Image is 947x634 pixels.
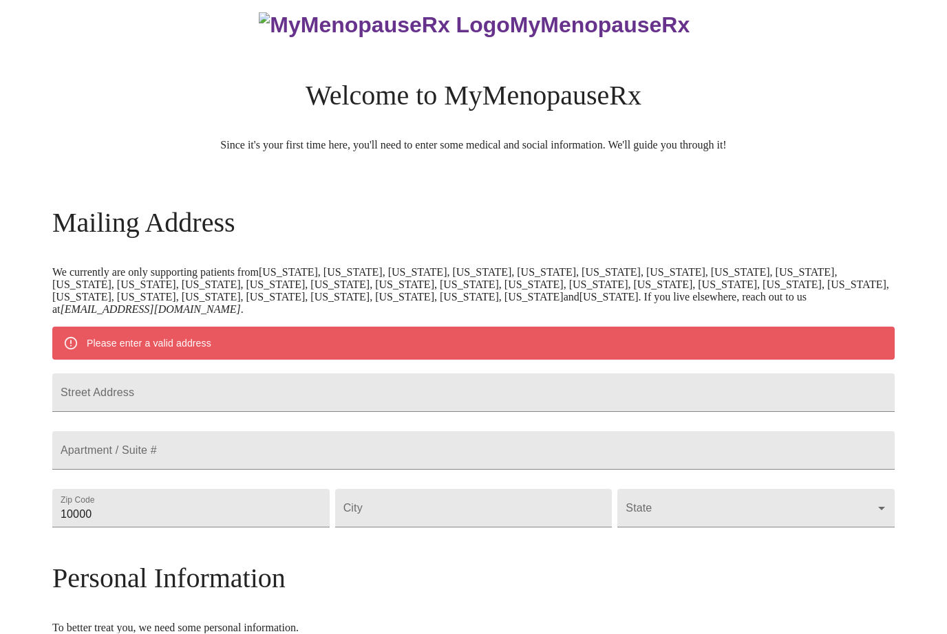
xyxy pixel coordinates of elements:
[617,490,895,528] div: ​
[259,13,509,39] img: MyMenopauseRx Logo
[61,304,241,316] em: [EMAIL_ADDRESS][DOMAIN_NAME]
[87,331,211,356] div: Please enter a valid address
[52,562,895,595] h3: Personal Information
[52,267,895,316] p: We currently are only supporting patients from [US_STATE], [US_STATE], [US_STATE], [US_STATE], [U...
[52,80,895,112] h3: Welcome to MyMenopauseRx
[52,207,895,239] h3: Mailing Address
[54,13,895,39] h3: MyMenopauseRx
[52,140,895,152] p: Since it's your first time here, you'll need to enter some medical and social information. We'll ...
